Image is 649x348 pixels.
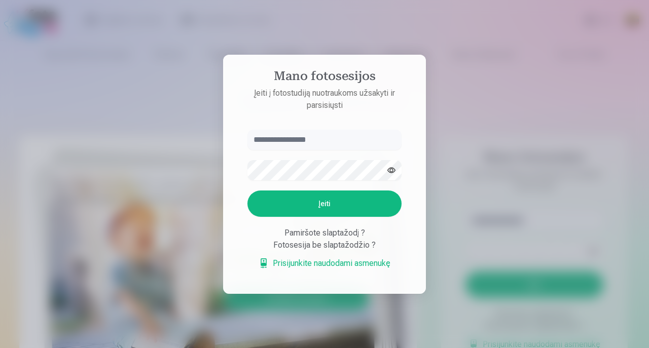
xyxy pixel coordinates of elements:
p: Įeiti į fotostudiją nuotraukoms užsakyti ir parsisiųsti [237,87,412,111]
button: Įeiti [247,190,402,217]
a: Prisijunkite naudodami asmenukę [259,257,390,269]
div: Pamiršote slaptažodį ? [247,227,402,239]
div: Fotosesija be slaptažodžio ? [247,239,402,251]
h4: Mano fotosesijos [237,69,412,87]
